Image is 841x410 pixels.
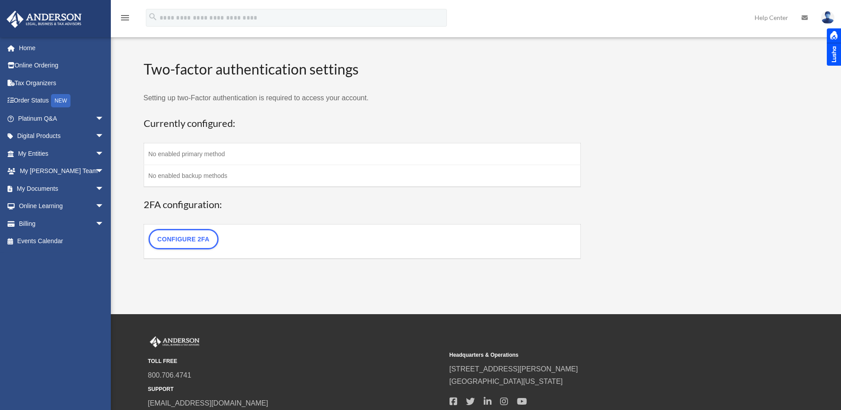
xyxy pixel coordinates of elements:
[95,162,113,181] span: arrow_drop_down
[95,215,113,233] span: arrow_drop_down
[6,233,117,250] a: Events Calendar
[148,371,192,379] a: 800.706.4741
[95,110,113,128] span: arrow_drop_down
[148,399,268,407] a: [EMAIL_ADDRESS][DOMAIN_NAME]
[144,59,581,79] h2: Two-factor authentication settings
[6,162,117,180] a: My [PERSON_NAME] Teamarrow_drop_down
[6,127,117,145] a: Digital Productsarrow_drop_down
[144,143,581,165] td: No enabled primary method
[450,351,745,360] small: Headquarters & Operations
[120,16,130,23] a: menu
[6,180,117,197] a: My Documentsarrow_drop_down
[95,197,113,216] span: arrow_drop_down
[6,39,117,57] a: Home
[95,145,113,163] span: arrow_drop_down
[144,165,581,187] td: No enabled backup methods
[6,57,117,75] a: Online Ordering
[4,11,84,28] img: Anderson Advisors Platinum Portal
[6,74,117,92] a: Tax Organizers
[148,336,201,348] img: Anderson Advisors Platinum Portal
[144,198,581,212] h3: 2FA configuration:
[149,229,219,249] a: Configure 2FA
[144,92,581,104] p: Setting up two-Factor authentication is required to access your account.
[144,117,581,130] h3: Currently configured:
[95,127,113,146] span: arrow_drop_down
[6,145,117,162] a: My Entitiesarrow_drop_down
[6,92,117,110] a: Order StatusNEW
[148,357,443,366] small: TOLL FREE
[450,365,578,373] a: [STREET_ADDRESS][PERSON_NAME]
[821,11,834,24] img: User Pic
[95,180,113,198] span: arrow_drop_down
[6,197,117,215] a: Online Learningarrow_drop_down
[148,385,443,394] small: SUPPORT
[148,12,158,22] i: search
[6,110,117,127] a: Platinum Q&Aarrow_drop_down
[6,215,117,233] a: Billingarrow_drop_down
[51,94,70,107] div: NEW
[450,378,563,385] a: [GEOGRAPHIC_DATA][US_STATE]
[120,12,130,23] i: menu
